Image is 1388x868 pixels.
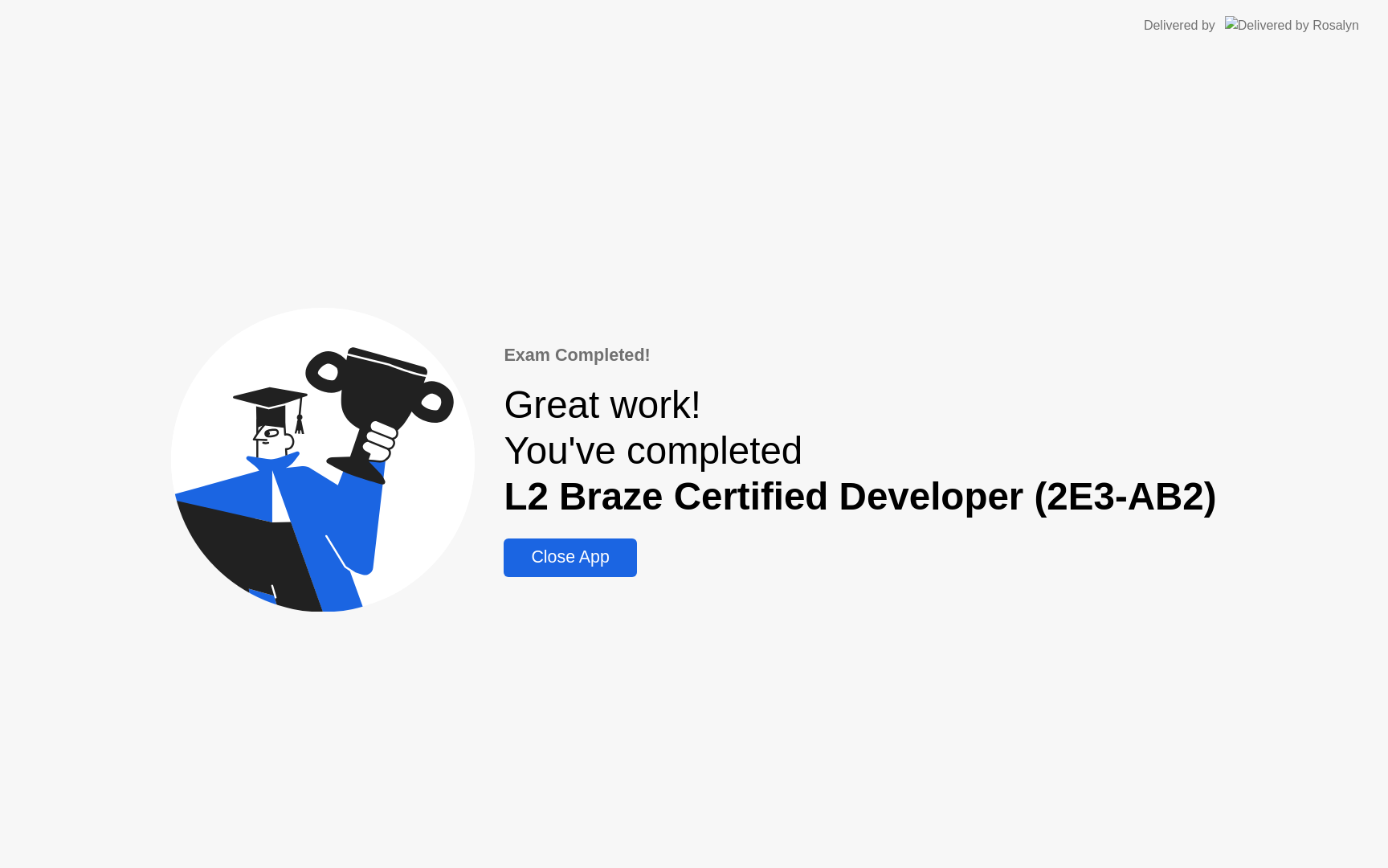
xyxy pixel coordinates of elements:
[504,475,1216,518] b: L2 Braze Certified Developer (2E3-AB2)
[1225,16,1359,35] img: Delivered by Rosalyn
[504,382,1216,519] div: Great work! You've completed
[504,538,636,577] button: Close App
[504,342,1216,368] div: Exam Completed!
[1144,16,1215,35] div: Delivered by
[508,547,631,567] div: Close App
